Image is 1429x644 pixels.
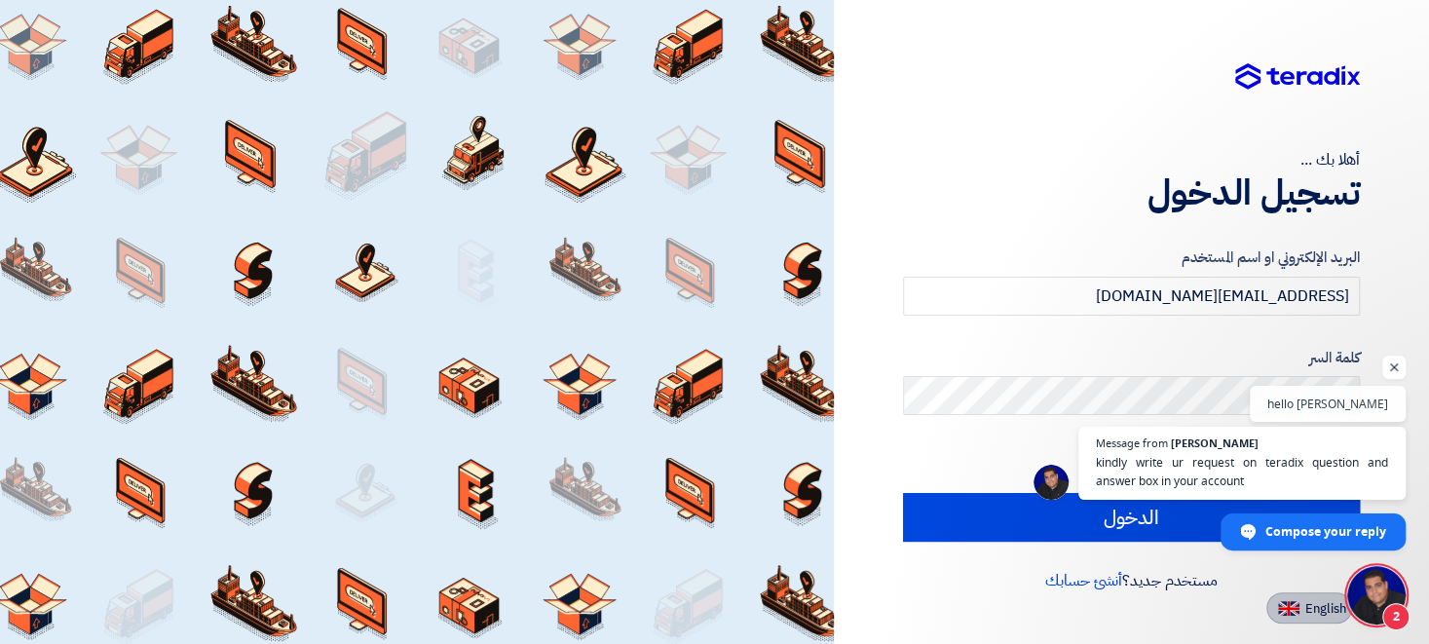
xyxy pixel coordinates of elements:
label: البريد الإلكتروني او اسم المستخدم [903,246,1360,269]
span: English [1305,602,1346,616]
span: [PERSON_NAME] [1171,437,1259,448]
h1: تسجيل الدخول [903,171,1360,214]
div: مستخدم جديد؟ [903,569,1360,592]
button: English [1266,592,1352,624]
a: أنشئ حسابك [1045,569,1122,592]
span: hello [PERSON_NAME] [1267,395,1388,413]
input: الدخول [903,493,1360,542]
span: 2 [1382,603,1410,630]
input: أدخل بريد العمل الإلكتروني او اسم المستخدم الخاص بك ... [903,277,1360,316]
span: Message from [1096,437,1168,448]
span: kindly write ur request on teradix question and answer box in your account [1096,453,1388,490]
img: Teradix logo [1235,63,1360,91]
div: Open chat [1347,566,1406,625]
div: أهلا بك ... [903,148,1360,171]
img: en-US.png [1278,601,1299,616]
label: كلمة السر [903,347,1360,369]
span: Compose your reply [1265,514,1386,549]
